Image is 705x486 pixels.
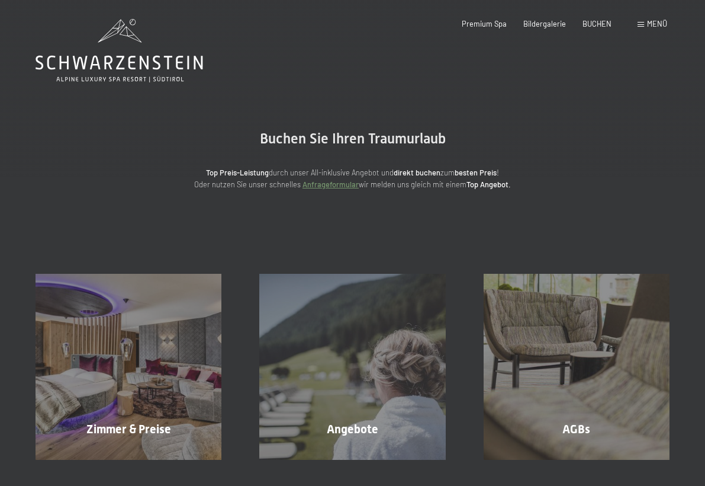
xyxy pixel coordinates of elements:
[466,180,511,189] strong: Top Angebot.
[394,168,440,177] strong: direkt buchen
[647,19,667,28] span: Menü
[116,167,590,191] p: durch unser All-inklusive Angebot und zum ! Oder nutzen Sie unser schnelles wir melden uns gleich...
[206,168,269,177] strong: Top Preis-Leistung
[240,274,464,460] a: Buchung Angebote
[455,168,497,177] strong: besten Preis
[465,274,688,460] a: Buchung AGBs
[327,422,378,436] span: Angebote
[523,19,566,28] a: Bildergalerie
[17,274,240,460] a: Buchung Zimmer & Preise
[462,19,507,28] a: Premium Spa
[582,19,611,28] a: BUCHEN
[260,130,446,147] span: Buchen Sie Ihren Traumurlaub
[302,180,359,189] a: Anfrageformular
[86,422,171,436] span: Zimmer & Preise
[562,422,590,436] span: AGBs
